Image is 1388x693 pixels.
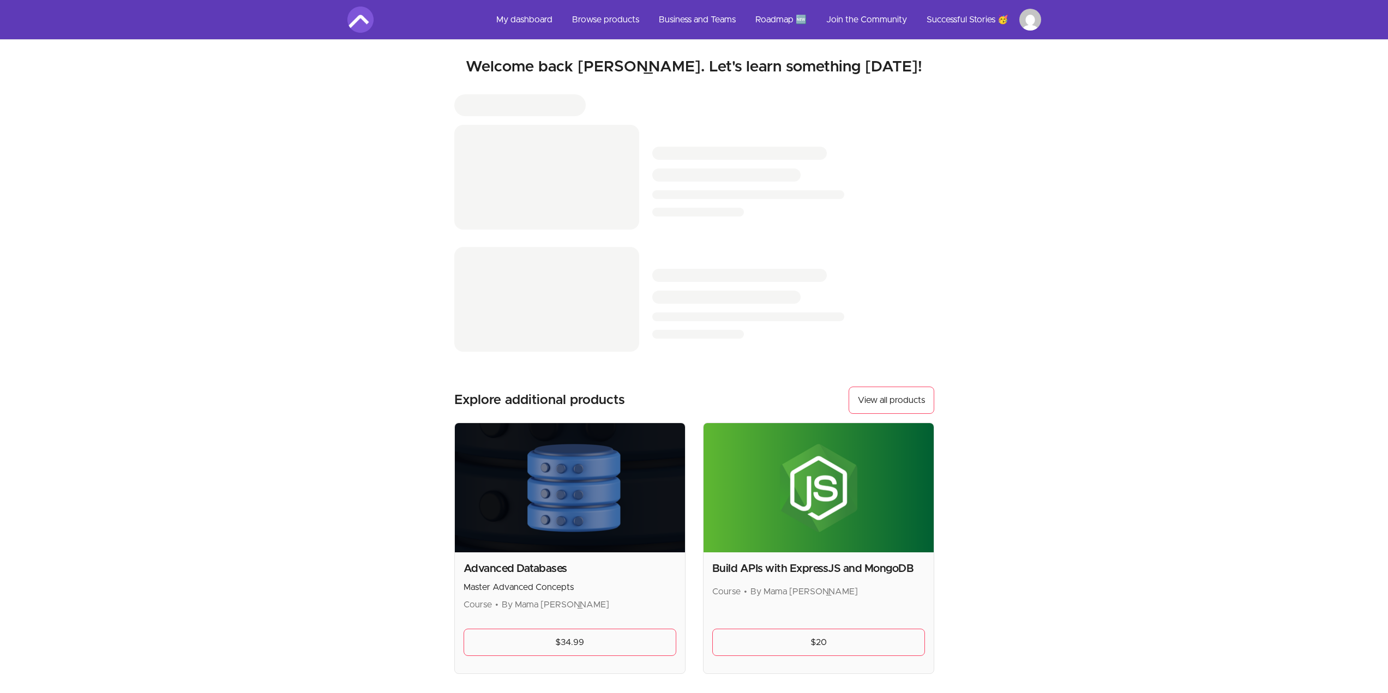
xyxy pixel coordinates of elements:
a: Business and Teams [650,7,744,33]
img: Product image for Build APIs with ExpressJS and MongoDB [704,423,934,552]
a: $34.99 [464,629,676,656]
nav: Main [488,7,1041,33]
h2: Welcome back [PERSON_NAME]. Let's learn something [DATE]! [347,57,1041,77]
a: Join the Community [818,7,916,33]
p: Master Advanced Concepts [464,581,676,594]
a: Roadmap 🆕 [747,7,815,33]
span: • [495,600,498,609]
a: Browse products [563,7,648,33]
img: Profile image for idriss Georges Massoma Dooh Collins [1019,9,1041,31]
a: My dashboard [488,7,561,33]
img: Amigoscode logo [347,7,374,33]
span: Course [712,587,741,596]
span: By Mama [PERSON_NAME] [750,587,858,596]
h2: Advanced Databases [464,561,676,576]
span: • [744,587,747,596]
h3: Explore additional products [454,391,625,409]
a: $20 [712,629,925,656]
span: By Mama [PERSON_NAME] [502,600,609,609]
span: Course [464,600,492,609]
a: Successful Stories 🥳 [918,7,1017,33]
a: View all products [849,387,934,414]
img: Product image for Advanced Databases [455,423,685,552]
h2: Build APIs with ExpressJS and MongoDB [712,561,925,576]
